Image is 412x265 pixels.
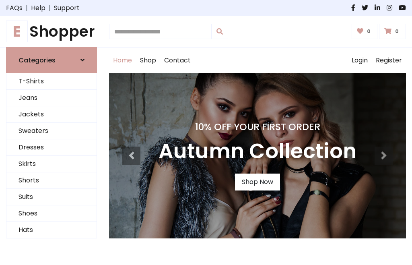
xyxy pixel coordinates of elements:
a: Sweaters [6,123,97,139]
a: Shop [136,48,160,73]
a: Help [31,3,45,13]
a: Login [348,48,372,73]
h1: Shopper [6,23,97,41]
a: T-Shirts [6,73,97,90]
a: Suits [6,189,97,205]
h4: 10% Off Your First Order [159,121,356,132]
a: Skirts [6,156,97,172]
a: 0 [352,24,378,39]
a: FAQs [6,3,23,13]
a: Contact [160,48,195,73]
h6: Categories [19,56,56,64]
a: Shoes [6,205,97,222]
a: Support [54,3,80,13]
a: Categories [6,47,97,73]
a: Shop Now [235,174,280,190]
h3: Autumn Collection [159,139,356,164]
span: E [6,21,28,42]
span: 0 [365,28,373,35]
a: Hats [6,222,97,238]
a: Home [109,48,136,73]
span: | [23,3,31,13]
a: 0 [379,24,406,39]
a: Dresses [6,139,97,156]
span: 0 [393,28,401,35]
a: EShopper [6,23,97,41]
a: Jeans [6,90,97,106]
a: Shorts [6,172,97,189]
span: | [45,3,54,13]
a: Jackets [6,106,97,123]
a: Register [372,48,406,73]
